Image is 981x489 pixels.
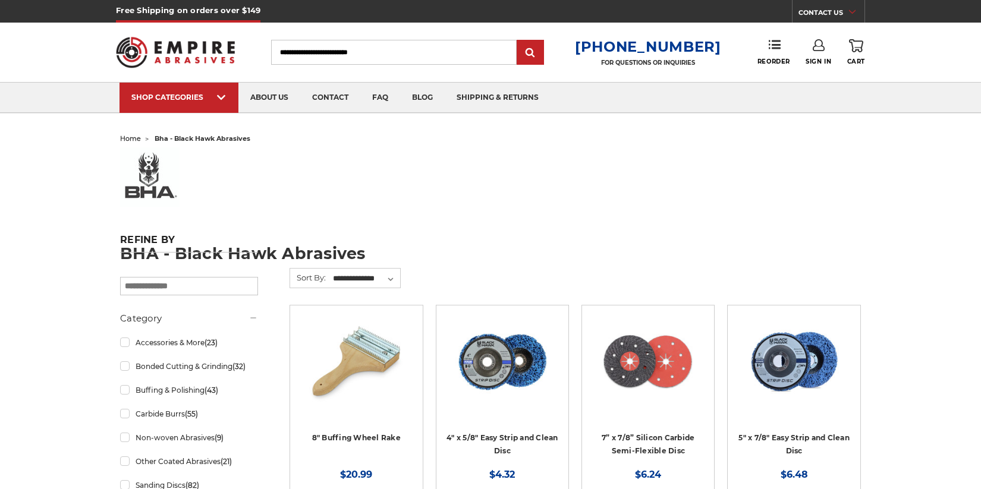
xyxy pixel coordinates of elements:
a: 4" x 5/8" Easy Strip and Clean Disc [447,433,558,456]
a: blog [400,83,445,113]
a: Quick view [753,349,835,373]
a: Carbide Burrs [120,403,258,424]
a: shipping & returns [445,83,551,113]
h1: BHA - Black Hawk Abrasives [120,245,861,261]
div: SHOP CATEGORIES [131,93,227,102]
span: (32) [232,362,246,371]
img: bha%20logo_1578506219__73569.original.jpg [120,147,180,207]
span: Sign In [806,58,831,65]
p: FOR QUESTIONS OR INQUIRIES [575,59,721,67]
label: Sort By: [290,269,326,286]
a: faq [360,83,400,113]
a: about us [238,83,300,113]
img: Empire Abrasives [116,29,235,75]
a: home [120,134,141,143]
h5: Category [120,311,258,326]
span: $20.99 [340,469,372,480]
span: (43) [205,386,218,395]
a: 5" x 7/8" Easy Strip and Clean Disc [738,433,850,456]
a: Accessories & More [120,332,258,353]
a: blue clean and strip disc [736,314,851,429]
span: $6.48 [781,469,808,480]
input: Submit [518,41,542,65]
a: CONTACT US [798,6,864,23]
a: Quick view [607,349,689,373]
span: $4.32 [489,469,515,480]
span: bha - black hawk abrasives [155,134,250,143]
a: Cart [847,39,865,65]
a: Bonded Cutting & Grinding [120,356,258,377]
a: 7” x 7/8” Silicon Carbide Semi-Flexible Disc [602,433,694,456]
a: 7" x 7/8" Silicon Carbide Semi Flex Disc [590,314,706,429]
span: (55) [185,409,198,418]
h5: Refine by [120,234,258,253]
img: 8 inch single handle buffing wheel rake [309,314,404,409]
a: Non-woven Abrasives [120,427,258,448]
span: (23) [205,338,218,347]
span: (21) [221,457,232,466]
a: Other Coated Abrasives [120,451,258,472]
span: Cart [847,58,865,65]
a: 8" Buffing Wheel Rake [312,433,401,442]
a: Quick view [461,349,543,373]
a: Buffing & Polishing [120,380,258,400]
a: [PHONE_NUMBER] [575,38,721,55]
span: (9) [215,433,224,442]
span: Reorder [757,58,790,65]
a: 8 inch single handle buffing wheel rake [298,314,414,429]
a: 4" x 5/8" easy strip and clean discs [445,314,560,429]
img: blue clean and strip disc [747,314,842,409]
img: 4" x 5/8" easy strip and clean discs [455,314,550,409]
span: $6.24 [635,469,661,480]
img: 7" x 7/8" Silicon Carbide Semi Flex Disc [600,314,696,409]
a: Reorder [757,39,790,65]
select: Sort By: [331,270,400,288]
a: Quick view [315,349,397,373]
a: contact [300,83,360,113]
